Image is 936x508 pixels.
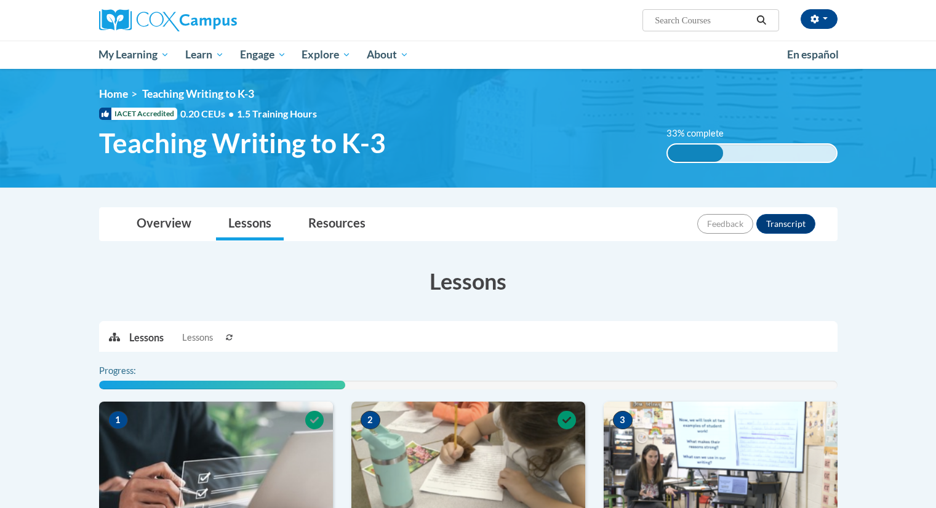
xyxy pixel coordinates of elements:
[228,108,234,119] span: •
[787,48,839,61] span: En español
[756,214,815,234] button: Transcript
[240,47,286,62] span: Engage
[180,107,237,121] span: 0.20 CEUs
[779,42,847,68] a: En español
[177,41,232,69] a: Learn
[99,364,170,378] label: Progress:
[361,411,380,429] span: 2
[99,9,333,31] a: Cox Campus
[613,411,633,429] span: 3
[697,214,753,234] button: Feedback
[237,108,317,119] span: 1.5 Training Hours
[129,331,164,344] p: Lessons
[124,208,204,240] a: Overview
[99,108,177,120] span: IACET Accredited
[99,127,386,159] span: Teaching Writing to K-3
[185,47,224,62] span: Learn
[668,145,723,162] div: 33% complete
[142,87,254,100] span: Teaching Writing to K-3
[654,13,752,28] input: Search Courses
[232,41,294,69] a: Engage
[359,41,417,69] a: About
[98,47,169,62] span: My Learning
[99,266,838,296] h3: Lessons
[99,9,237,31] img: Cox Campus
[666,127,737,140] label: 33% complete
[367,47,409,62] span: About
[801,9,838,29] button: Account Settings
[296,208,378,240] a: Resources
[216,208,284,240] a: Lessons
[99,87,128,100] a: Home
[294,41,359,69] a: Explore
[91,41,178,69] a: My Learning
[182,331,213,344] span: Lessons
[81,41,856,69] div: Main menu
[302,47,351,62] span: Explore
[752,13,770,28] button: Search
[108,411,128,429] span: 1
